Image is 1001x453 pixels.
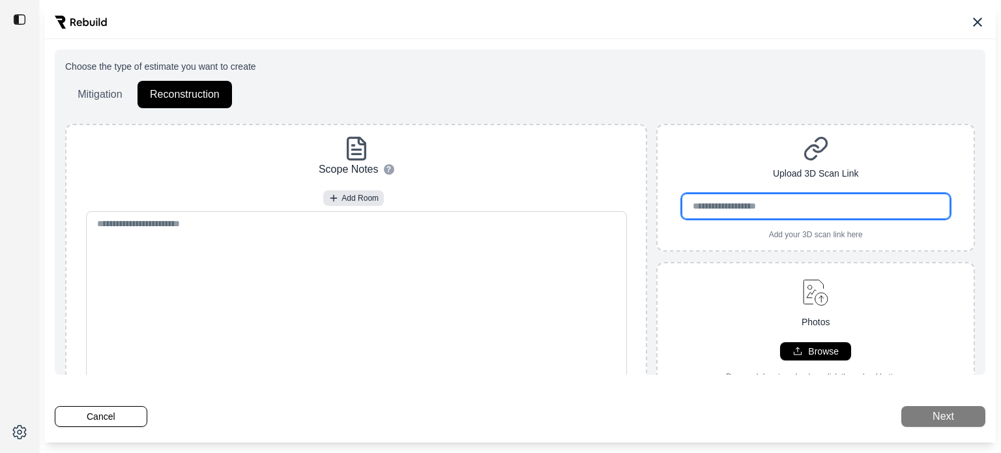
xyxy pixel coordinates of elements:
[797,274,834,310] img: upload-image.svg
[769,229,863,240] p: Add your 3D scan link here
[319,162,379,177] p: Scope Notes
[55,16,107,29] img: Rebuild
[773,167,859,181] p: Upload 3D Scan Link
[13,13,26,26] img: toggle sidebar
[808,345,839,358] p: Browse
[386,164,391,175] span: ?
[726,372,906,382] p: Drag and drop to upload, or click the upload buttons
[65,60,975,73] p: Choose the type of estimate you want to create
[780,342,851,360] button: Browse
[323,190,384,206] button: Add Room
[55,406,147,427] button: Cancel
[802,315,830,329] p: Photos
[65,81,135,108] button: Mitigation
[341,193,379,203] span: Add Room
[138,81,232,108] button: Reconstruction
